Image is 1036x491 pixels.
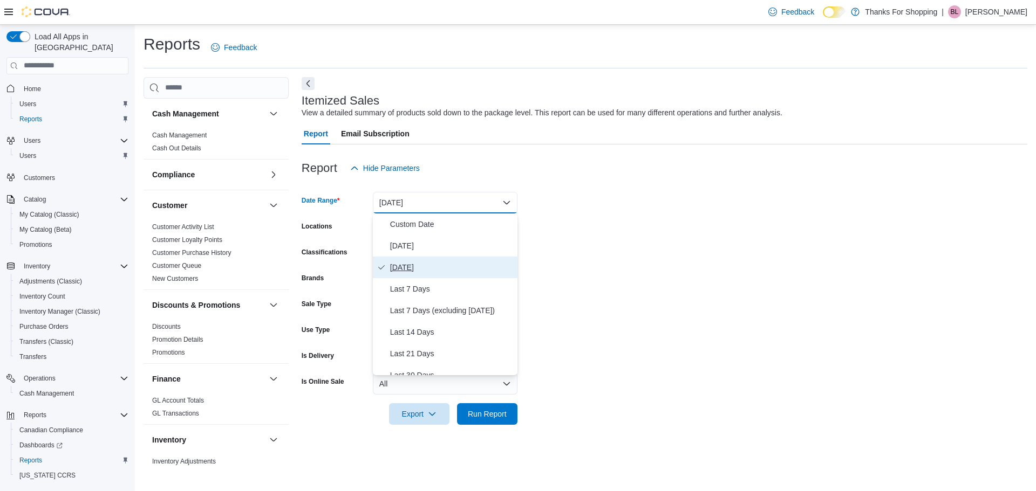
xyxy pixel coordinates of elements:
[15,350,51,363] a: Transfers
[764,1,819,23] a: Feedback
[15,469,80,482] a: [US_STATE] CCRS
[152,200,265,211] button: Customer
[390,347,513,360] span: Last 21 Days
[373,213,517,375] div: Select listbox
[302,300,331,308] label: Sale Type
[15,320,128,333] span: Purchase Orders
[152,236,222,244] a: Customer Loyalty Points
[152,223,214,231] a: Customer Activity List
[15,223,76,236] a: My Catalog (Beta)
[152,249,231,257] a: Customer Purchase History
[2,407,133,423] button: Reports
[19,193,128,206] span: Catalog
[144,220,289,289] div: Customer
[15,290,128,303] span: Inventory Count
[457,403,517,425] button: Run Report
[11,237,133,252] button: Promotions
[152,374,265,384] button: Finance
[24,262,50,271] span: Inventory
[951,5,959,18] span: Bl
[781,6,814,17] span: Feedback
[152,108,265,119] button: Cash Management
[302,196,340,205] label: Date Range
[24,411,46,419] span: Reports
[19,260,54,273] button: Inventory
[390,261,513,274] span: [DATE]
[144,394,289,424] div: Finance
[11,274,133,289] button: Adjustments (Classic)
[11,423,133,438] button: Canadian Compliance
[152,348,185,357] span: Promotions
[152,434,265,445] button: Inventory
[396,403,443,425] span: Export
[19,100,36,108] span: Users
[19,115,42,123] span: Reports
[19,193,50,206] button: Catalog
[11,304,133,319] button: Inventory Manager (Classic)
[152,322,181,331] span: Discounts
[942,5,944,18] p: |
[19,134,128,147] span: Users
[144,129,289,159] div: Cash Management
[15,149,128,162] span: Users
[11,207,133,222] button: My Catalog (Classic)
[15,387,128,400] span: Cash Management
[19,471,76,480] span: [US_STATE] CCRS
[19,352,46,361] span: Transfers
[11,453,133,468] button: Reports
[302,222,332,231] label: Locations
[19,225,72,234] span: My Catalog (Beta)
[11,112,133,127] button: Reports
[11,349,133,364] button: Transfers
[152,200,187,211] h3: Customer
[152,335,203,344] span: Promotion Details
[15,238,57,251] a: Promotions
[267,372,280,385] button: Finance
[19,389,74,398] span: Cash Management
[19,292,65,301] span: Inventory Count
[302,351,334,360] label: Is Delivery
[24,195,46,204] span: Catalog
[302,77,315,90] button: Next
[11,148,133,163] button: Users
[373,192,517,213] button: [DATE]
[152,397,204,404] a: GL Account Totals
[15,439,128,452] span: Dashboards
[15,208,128,221] span: My Catalog (Classic)
[19,210,79,219] span: My Catalog (Classic)
[267,199,280,212] button: Customer
[390,304,513,317] span: Last 7 Days (excluding [DATE])
[152,349,185,356] a: Promotions
[948,5,961,18] div: Brianna-lynn Frederiksen
[224,42,257,53] span: Feedback
[302,162,337,175] h3: Report
[152,274,198,283] span: New Customers
[11,96,133,112] button: Users
[152,261,201,270] span: Customer Queue
[24,174,55,182] span: Customers
[15,454,128,467] span: Reports
[19,171,128,184] span: Customers
[15,208,84,221] a: My Catalog (Classic)
[19,240,52,249] span: Promotions
[19,372,128,385] span: Operations
[2,133,133,148] button: Users
[346,157,424,179] button: Hide Parameters
[390,218,513,231] span: Custom Date
[152,144,201,152] a: Cash Out Details
[152,409,199,418] span: GL Transactions
[11,386,133,401] button: Cash Management
[19,456,42,465] span: Reports
[302,326,330,334] label: Use Type
[19,82,45,95] a: Home
[19,409,128,421] span: Reports
[302,274,324,282] label: Brands
[302,248,347,257] label: Classifications
[373,373,517,395] button: All
[207,37,261,58] a: Feedback
[11,289,133,304] button: Inventory Count
[152,132,207,139] a: Cash Management
[152,131,207,140] span: Cash Management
